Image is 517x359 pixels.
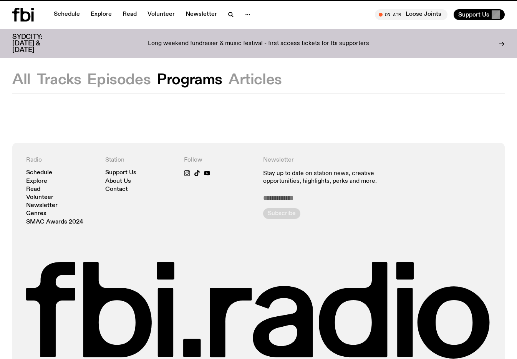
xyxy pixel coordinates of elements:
[26,211,46,217] a: Genres
[26,219,83,225] a: SMAC Awards 2024
[37,73,81,87] button: Tracks
[26,187,40,192] a: Read
[105,179,131,184] a: About Us
[105,157,175,164] h4: Station
[26,170,52,176] a: Schedule
[229,73,282,87] button: Articles
[157,73,222,87] button: Programs
[454,9,505,20] button: Support Us
[148,40,369,47] p: Long weekend fundraiser & music festival - first access tickets for fbi supporters
[105,170,136,176] a: Support Us
[375,9,447,20] button: On AirLoose Joints
[181,9,222,20] a: Newsletter
[86,9,116,20] a: Explore
[26,195,53,200] a: Volunteer
[143,9,179,20] a: Volunteer
[105,187,128,192] a: Contact
[87,73,151,87] button: Episodes
[118,9,141,20] a: Read
[26,157,96,164] h4: Radio
[263,208,300,219] button: Subscribe
[26,179,47,184] a: Explore
[12,34,61,53] h3: SYDCITY: [DATE] & [DATE]
[49,9,85,20] a: Schedule
[458,11,489,18] span: Support Us
[184,157,254,164] h4: Follow
[12,73,31,87] button: All
[263,170,412,185] p: Stay up to date on station news, creative opportunities, highlights, perks and more.
[26,203,58,209] a: Newsletter
[263,157,412,164] h4: Newsletter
